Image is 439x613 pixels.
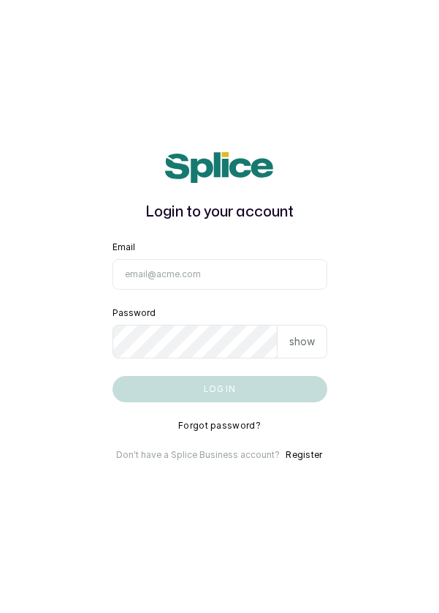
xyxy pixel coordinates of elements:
label: Password [112,307,156,319]
p: Don't have a Splice Business account? [116,449,280,461]
button: Log in [112,376,327,402]
p: show [289,334,315,349]
label: Email [112,241,135,253]
button: Register [286,449,322,461]
input: email@acme.com [112,259,327,290]
button: Forgot password? [178,420,261,432]
h1: Login to your account [112,200,327,224]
